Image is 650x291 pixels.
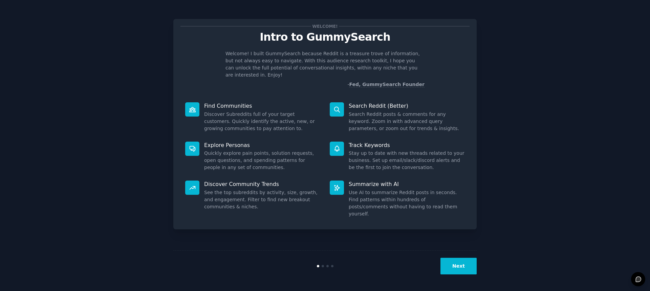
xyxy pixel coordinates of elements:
dd: Discover Subreddits full of your target customers. Quickly identify the active, new, or growing c... [204,111,320,132]
dd: Use AI to summarize Reddit posts in seconds. Find patterns within hundreds of posts/comments with... [349,189,465,217]
dd: Search Reddit posts & comments for any keyword. Zoom in with advanced query parameters, or zoom o... [349,111,465,132]
p: Welcome! I built GummySearch because Reddit is a treasure trove of information, but not always ea... [225,50,425,79]
button: Next [440,258,477,274]
p: Search Reddit (Better) [349,102,465,109]
p: Summarize with AI [349,181,465,188]
span: Welcome! [311,23,339,30]
div: - [347,81,425,88]
p: Track Keywords [349,142,465,149]
dd: See the top subreddits by activity, size, growth, and engagement. Filter to find new breakout com... [204,189,320,210]
dd: Quickly explore pain points, solution requests, open questions, and spending patterns for people ... [204,150,320,171]
p: Discover Community Trends [204,181,320,188]
p: Explore Personas [204,142,320,149]
p: Find Communities [204,102,320,109]
p: Intro to GummySearch [180,31,470,43]
dd: Stay up to date with new threads related to your business. Set up email/slack/discord alerts and ... [349,150,465,171]
a: Fed, GummySearch Founder [349,82,425,87]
